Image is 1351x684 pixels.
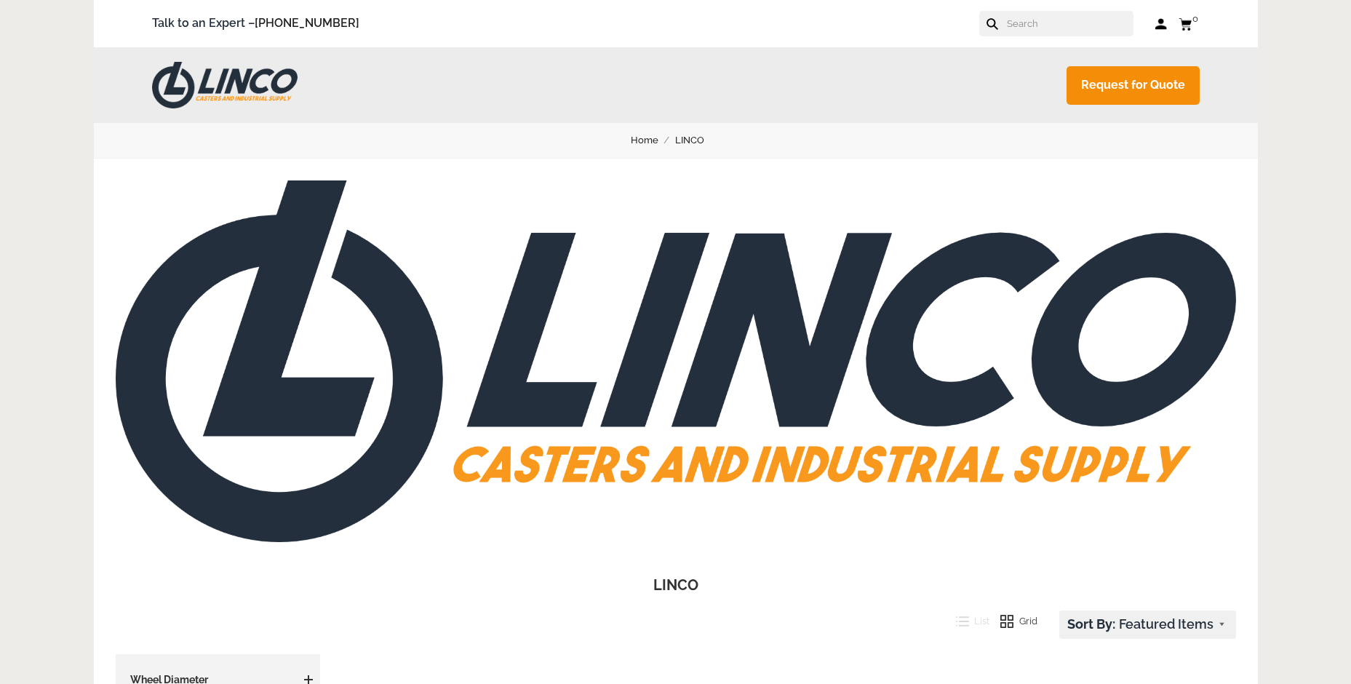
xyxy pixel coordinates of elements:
[116,575,1236,596] h1: LINCO
[1067,66,1200,105] a: Request for Quote
[675,132,721,148] a: LINCO
[94,159,1258,542] img: LINCO
[1192,13,1198,24] span: 0
[989,611,1037,632] button: Grid
[631,132,675,148] a: Home
[152,14,359,33] span: Talk to an Expert –
[255,16,359,30] a: [PHONE_NUMBER]
[152,62,298,108] img: LINCO CASTERS & INDUSTRIAL SUPPLY
[1005,11,1133,36] input: Search
[1179,15,1200,33] a: 0
[945,611,990,632] button: List
[1155,17,1168,31] a: Log in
